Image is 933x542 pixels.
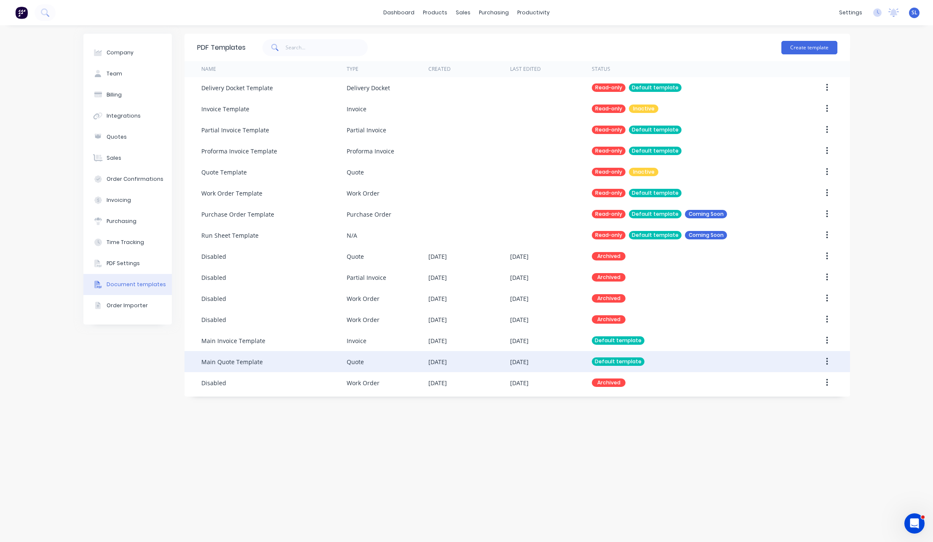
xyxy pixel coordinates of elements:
[379,6,419,19] a: dashboard
[83,169,172,190] button: Order Confirmations
[201,252,226,261] div: Disabled
[685,210,727,218] div: Coming Soon
[347,315,380,324] div: Work Order
[428,357,447,366] div: [DATE]
[452,6,475,19] div: sales
[107,70,122,78] div: Team
[592,83,626,92] div: Read-only
[347,294,380,303] div: Work Order
[347,126,386,134] div: Partial Invoice
[592,378,626,387] div: Archived
[592,315,626,324] div: Archived
[510,294,529,303] div: [DATE]
[83,190,172,211] button: Invoicing
[201,231,259,240] div: Run Sheet Template
[107,154,121,162] div: Sales
[912,9,917,16] span: SL
[83,211,172,232] button: Purchasing
[201,105,249,113] div: Invoice Template
[107,91,122,99] div: Billing
[510,315,529,324] div: [DATE]
[629,168,658,176] div: Inactive
[629,210,682,218] div: Default template
[510,378,529,387] div: [DATE]
[107,260,140,267] div: PDF Settings
[835,6,866,19] div: settings
[629,231,682,239] div: Default template
[347,231,357,240] div: N/A
[781,41,837,54] button: Create template
[201,126,269,134] div: Partial Invoice Template
[286,39,368,56] input: Search...
[15,6,28,19] img: Factory
[201,189,262,198] div: Work Order Template
[107,196,131,204] div: Invoicing
[83,232,172,253] button: Time Tracking
[201,336,265,345] div: Main Invoice Template
[592,294,626,303] div: Archived
[428,273,447,282] div: [DATE]
[428,315,447,324] div: [DATE]
[592,357,644,366] div: Default template
[107,239,144,246] div: Time Tracking
[592,210,626,218] div: Read-only
[347,336,366,345] div: Invoice
[107,133,127,141] div: Quotes
[629,189,682,197] div: Default template
[428,336,447,345] div: [DATE]
[904,513,925,534] iframe: Intercom live chat
[107,49,134,56] div: Company
[107,112,141,120] div: Integrations
[347,357,364,366] div: Quote
[510,336,529,345] div: [DATE]
[83,84,172,105] button: Billing
[592,252,626,260] div: Archived
[201,83,273,92] div: Delivery Docket Template
[592,231,626,239] div: Read-only
[629,105,658,113] div: Inactive
[629,83,682,92] div: Default template
[592,189,626,197] div: Read-only
[513,6,554,19] div: productivity
[107,217,136,225] div: Purchasing
[347,83,390,92] div: Delivery Docket
[629,126,682,134] div: Default template
[201,315,226,324] div: Disabled
[107,281,166,288] div: Document templates
[510,273,529,282] div: [DATE]
[347,210,391,219] div: Purchase Order
[629,147,682,155] div: Default template
[83,126,172,148] button: Quotes
[428,294,447,303] div: [DATE]
[592,65,610,73] div: Status
[592,168,626,176] div: Read-only
[347,65,358,73] div: Type
[83,274,172,295] button: Document templates
[201,294,226,303] div: Disabled
[510,252,529,261] div: [DATE]
[347,168,364,177] div: Quote
[201,168,247,177] div: Quote Template
[510,65,541,73] div: Last Edited
[428,65,451,73] div: Created
[201,378,226,387] div: Disabled
[592,126,626,134] div: Read-only
[510,357,529,366] div: [DATE]
[592,105,626,113] div: Read-only
[201,357,263,366] div: Main Quote Template
[107,175,163,183] div: Order Confirmations
[347,273,386,282] div: Partial Invoice
[83,253,172,274] button: PDF Settings
[347,105,366,113] div: Invoice
[83,148,172,169] button: Sales
[419,6,452,19] div: products
[347,189,380,198] div: Work Order
[592,147,626,155] div: Read-only
[83,42,172,63] button: Company
[347,147,394,156] div: Proforma Invoice
[428,252,447,261] div: [DATE]
[592,336,644,345] div: Default template
[347,378,380,387] div: Work Order
[475,6,513,19] div: purchasing
[197,43,246,53] div: PDF Templates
